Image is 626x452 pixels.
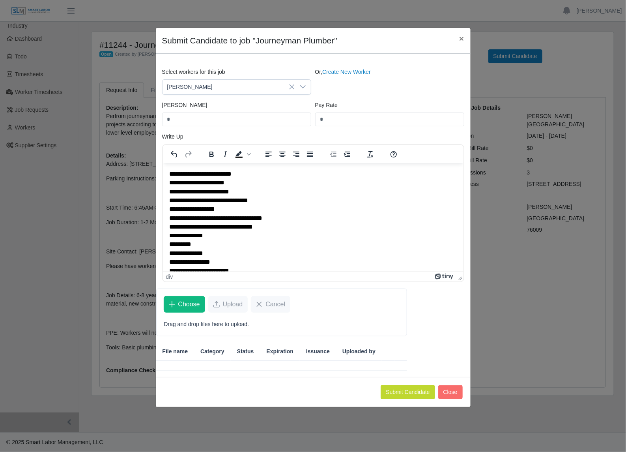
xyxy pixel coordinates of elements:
button: Close [453,28,470,49]
button: Align center [275,149,289,160]
div: Background color Black [232,149,252,160]
div: Or, [313,68,466,95]
button: Choose [164,296,205,313]
span: Upload [223,300,243,309]
span: × [459,34,464,43]
label: Select workers for this job [162,68,225,76]
div: Press the Up and Down arrow keys to resize the editor. [455,272,463,281]
span: Christopher Freeman [163,80,295,94]
button: Italic [218,149,232,160]
span: Uploaded by [342,347,376,356]
button: Justify [303,149,316,160]
span: Issuance [306,347,330,356]
span: Cancel [265,300,285,309]
button: Undo [168,149,181,160]
button: Clear formatting [363,149,377,160]
button: Bold [204,149,218,160]
button: Align left [262,149,275,160]
label: [PERSON_NAME] [162,101,207,109]
span: Category [200,347,224,356]
span: Expiration [267,347,293,356]
span: File name [163,347,188,356]
p: Drag and drop files here to upload. [164,320,400,328]
button: Help [387,149,400,160]
a: Create New Worker [322,69,371,75]
h4: Submit Candidate to job "Journeyman Plumber" [162,34,337,47]
button: Align right [289,149,303,160]
label: Pay Rate [315,101,338,109]
span: Choose [178,300,200,309]
iframe: Rich Text Area [163,163,463,272]
button: Upload [208,296,248,313]
div: div [166,274,173,280]
button: Decrease indent [326,149,340,160]
a: Powered by Tiny [435,274,455,280]
label: Write Up [162,133,183,141]
button: Redo [181,149,194,160]
button: Increase indent [340,149,353,160]
button: Submit Candidate [381,385,435,399]
body: Rich Text Area. Press ALT-0 for help. [6,6,294,174]
span: Status [237,347,254,356]
button: Close [438,385,463,399]
button: Cancel [251,296,290,313]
